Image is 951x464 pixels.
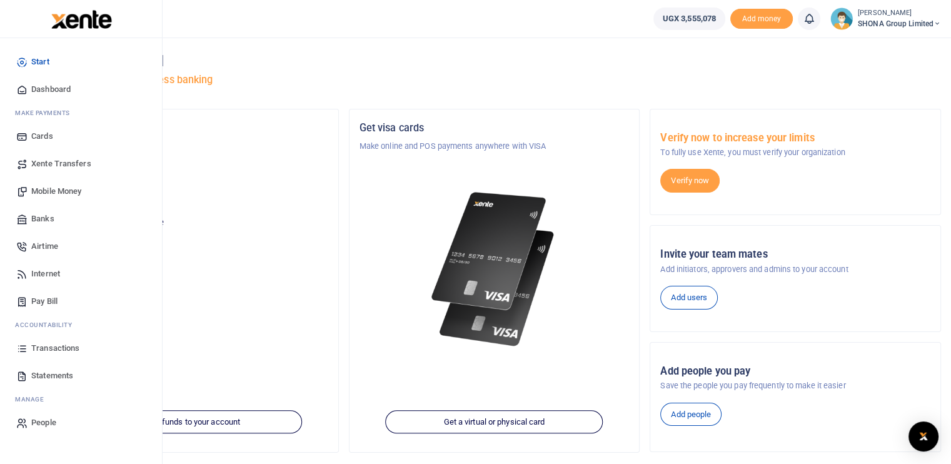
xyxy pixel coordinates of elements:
[10,335,152,362] a: Transactions
[31,130,53,143] span: Cards
[58,170,328,183] h5: Account
[660,380,930,392] p: Save the people you pay frequently to make it easier
[908,421,938,451] div: Open Intercom Messenger
[360,122,630,134] h5: Get visa cards
[31,342,79,355] span: Transactions
[50,14,112,23] a: logo-small logo-large logo-large
[386,410,603,434] a: Get a virtual or physical card
[660,248,930,261] h5: Invite your team mates
[31,56,49,68] span: Start
[10,390,152,409] li: M
[58,232,328,245] h5: UGX 3,555,078
[660,286,718,310] a: Add users
[10,288,152,315] a: Pay Bill
[24,320,72,330] span: countability
[427,183,562,356] img: xente-_physical_cards.png
[10,409,152,436] a: People
[10,362,152,390] a: Statements
[10,315,152,335] li: Ac
[10,205,152,233] a: Banks
[58,122,328,134] h5: Organization
[31,83,71,96] span: Dashboard
[21,108,70,118] span: ake Payments
[663,13,716,25] span: UGX 3,555,078
[660,365,930,378] h5: Add people you pay
[31,240,58,253] span: Airtime
[84,410,302,434] a: Add funds to your account
[660,403,722,426] a: Add people
[21,395,44,404] span: anage
[730,9,793,29] span: Add money
[31,213,54,225] span: Banks
[51,10,112,29] img: logo-large
[58,216,328,229] p: Your current account balance
[653,8,725,30] a: UGX 3,555,078
[10,48,152,76] a: Start
[660,132,930,144] h5: Verify now to increase your limits
[660,169,720,193] a: Verify now
[10,178,152,205] a: Mobile Money
[10,260,152,288] a: Internet
[58,189,328,201] p: SHONA Group Limited
[48,74,941,86] h5: Welcome to better business banking
[660,263,930,276] p: Add initiators, approvers and admins to your account
[10,76,152,103] a: Dashboard
[648,8,730,30] li: Wallet ballance
[660,146,930,159] p: To fully use Xente, you must verify your organization
[31,158,91,170] span: Xente Transfers
[10,233,152,260] a: Airtime
[31,416,56,429] span: People
[730,13,793,23] a: Add money
[31,370,73,382] span: Statements
[10,103,152,123] li: M
[31,185,81,198] span: Mobile Money
[858,8,941,19] small: [PERSON_NAME]
[31,268,60,280] span: Internet
[830,8,941,30] a: profile-user [PERSON_NAME] SHONA Group Limited
[730,9,793,29] li: Toup your wallet
[10,150,152,178] a: Xente Transfers
[48,54,941,68] h4: Hello [PERSON_NAME]
[31,295,58,308] span: Pay Bill
[830,8,853,30] img: profile-user
[10,123,152,150] a: Cards
[58,140,328,153] p: SHONA GROUP
[858,18,941,29] span: SHONA Group Limited
[360,140,630,153] p: Make online and POS payments anywhere with VISA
